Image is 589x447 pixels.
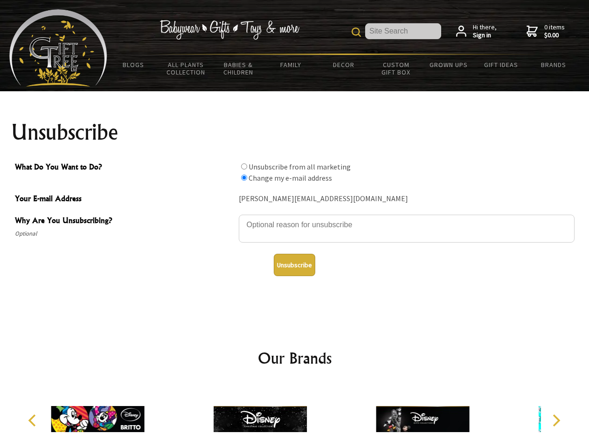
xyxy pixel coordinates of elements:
[11,121,578,143] h1: Unsubscribe
[160,55,213,82] a: All Plants Collection
[249,162,351,171] label: Unsubscribe from all marketing
[241,175,247,181] input: What Do You Want to Do?
[212,55,265,82] a: Babies & Children
[15,215,234,228] span: Why Are You Unsubscribing?
[15,228,234,239] span: Optional
[265,55,318,74] a: Family
[9,9,107,87] img: Babyware - Gifts - Toys and more...
[370,55,423,82] a: Custom Gift Box
[159,20,299,40] img: Babywear - Gifts - Toys & more
[544,31,565,40] strong: $0.00
[239,215,575,243] textarea: Why Are You Unsubscribing?
[527,23,565,40] a: 0 items$0.00
[317,55,370,74] a: Decor
[274,254,315,276] button: Unsubscribe
[352,27,361,37] img: product search
[23,410,44,431] button: Previous
[239,192,575,206] div: [PERSON_NAME][EMAIL_ADDRESS][DOMAIN_NAME]
[241,163,247,169] input: What Do You Want to Do?
[365,23,441,39] input: Site Search
[19,347,571,369] h2: Our Brands
[546,410,566,431] button: Next
[475,55,527,74] a: Gift Ideas
[456,23,497,40] a: Hi there,Sign in
[422,55,475,74] a: Grown Ups
[527,55,580,74] a: Brands
[249,173,332,183] label: Change my e-mail address
[473,31,497,40] strong: Sign in
[15,161,234,175] span: What Do You Want to Do?
[544,23,565,40] span: 0 items
[107,55,160,74] a: BLOGS
[473,23,497,40] span: Hi there,
[15,193,234,206] span: Your E-mail Address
